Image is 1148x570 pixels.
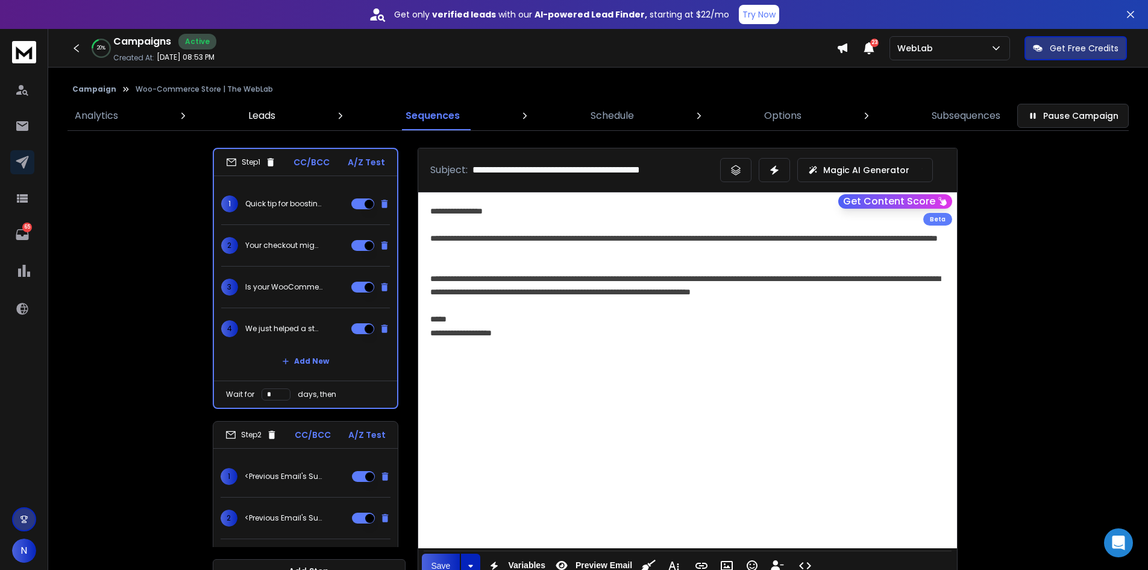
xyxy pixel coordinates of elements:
[1050,42,1118,54] p: Get Free Credits
[245,472,322,481] p: <Previous Email's Subject>
[241,101,283,130] a: Leads
[245,199,322,209] p: Quick tip for boosting {{companyName}}’s sales
[221,237,238,254] span: 2
[739,5,779,24] button: Try Now
[226,157,276,168] div: Step 1
[67,101,125,130] a: Analytics
[272,349,339,373] button: Add New
[838,194,952,209] button: Get Content Score
[583,101,641,130] a: Schedule
[10,223,34,247] a: 65
[221,468,237,485] span: 1
[764,109,801,123] p: Options
[591,109,634,123] p: Schedule
[221,279,238,296] span: 3
[12,41,36,63] img: logo
[245,513,322,523] p: <Previous Email's Subject>
[406,109,460,123] p: Sequences
[245,324,322,334] p: We just helped a store recover 20% lost revenue
[1024,36,1127,60] button: Get Free Credits
[97,45,105,52] p: 20 %
[213,148,398,409] li: Step1CC/BCCA/Z Test1Quick tip for boosting {{companyName}}’s sales2Your checkout might be costing...
[221,510,237,527] span: 2
[245,241,322,250] p: Your checkout might be costing {{companyName}} real revenue
[226,390,254,399] p: Wait for
[1017,104,1129,128] button: Pause Campaign
[535,8,647,21] strong: AI-powered Lead Finder,
[157,52,215,62] p: [DATE] 08:53 PM
[136,84,273,94] p: Woo-Commerce Store | The WebLab
[12,539,36,563] button: N
[394,8,729,21] p: Get only with our starting at $22/mo
[178,34,216,49] div: Active
[113,53,154,63] p: Created At:
[932,109,1000,123] p: Subsequences
[924,101,1008,130] a: Subsequences
[245,282,322,292] p: Is your WooCommerce store losing sales to slow speed?
[1104,528,1133,557] div: Open Intercom Messenger
[298,390,336,399] p: days, then
[923,213,952,226] div: Beta
[225,429,277,440] div: Step 2
[295,429,331,441] p: CC/BCC
[430,163,468,177] p: Subject:
[742,8,776,21] p: Try Now
[757,101,809,130] a: Options
[221,195,238,212] span: 1
[72,84,116,94] button: Campaign
[221,320,238,337] span: 4
[248,109,275,123] p: Leads
[797,158,933,182] button: Magic AI Generator
[432,8,496,21] strong: verified leads
[398,101,467,130] a: Sequences
[823,164,909,176] p: Magic AI Generator
[22,223,32,232] p: 65
[897,42,938,54] p: WebLab
[293,156,330,168] p: CC/BCC
[348,156,385,168] p: A/Z Test
[348,429,386,441] p: A/Z Test
[113,34,171,49] h1: Campaigns
[870,39,879,47] span: 23
[75,109,118,123] p: Analytics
